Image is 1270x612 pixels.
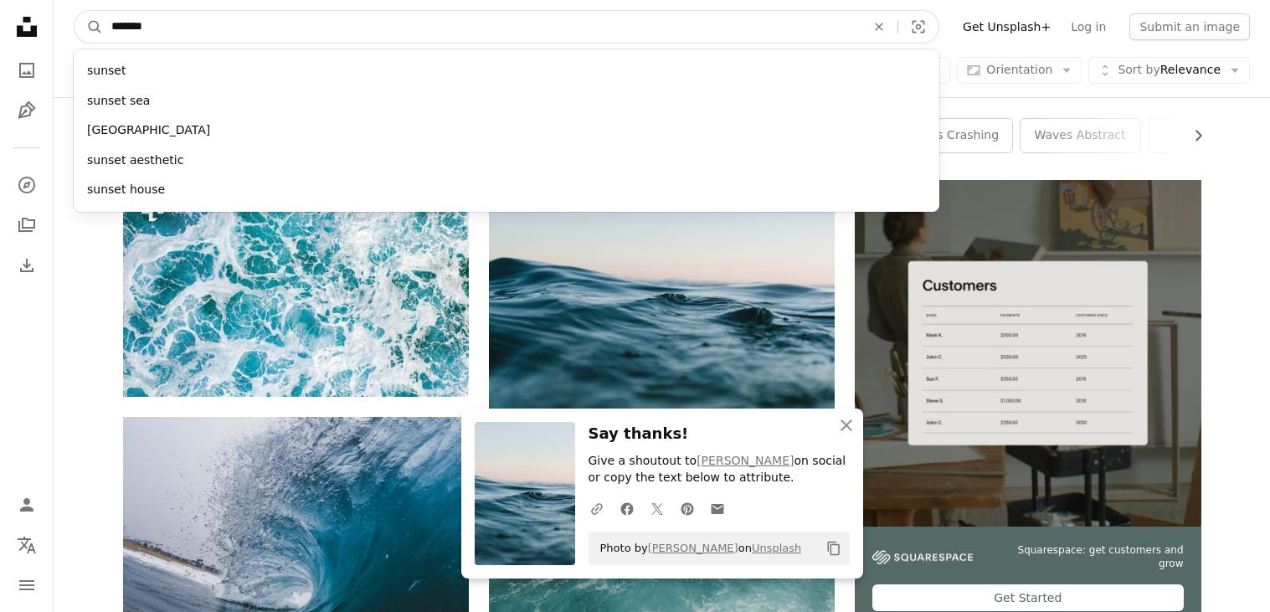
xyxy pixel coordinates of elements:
a: Explore [10,168,44,202]
a: Log in / Sign up [10,488,44,522]
a: an aerial view of a body of water [123,280,469,296]
a: Share on Facebook [612,491,642,525]
button: Sort byRelevance [1088,57,1250,84]
button: Copy to clipboard [820,534,848,563]
button: Clear [861,11,897,43]
button: Orientation [957,57,1082,84]
a: waves crashing [892,119,1012,152]
a: Illustrations [10,94,44,127]
div: Get Started [872,584,1183,611]
a: Get Unsplash+ [953,13,1061,40]
button: Language [10,528,44,562]
p: Give a shoutout to on social or copy the text below to attribute. [589,453,850,486]
div: sunset house [74,175,939,205]
img: an aerial view of a body of water [123,180,469,397]
a: [PERSON_NAME] [648,542,738,554]
a: Download History [10,249,44,282]
div: sunset sea [74,86,939,116]
span: Relevance [1118,62,1221,79]
button: Menu [10,568,44,602]
span: Photo by on [592,535,802,562]
div: sunset aesthetic [74,146,939,176]
a: Home — Unsplash [10,10,44,47]
form: Find visuals sitewide [74,10,939,44]
img: file-1747939376688-baf9a4a454ffimage [855,180,1201,526]
a: Log in [1061,13,1116,40]
button: scroll list to the right [1183,119,1201,152]
h3: Say thanks! [589,422,850,446]
div: [GEOGRAPHIC_DATA] [74,116,939,146]
img: body of water under sky [489,180,835,410]
span: Sort by [1118,63,1159,76]
a: Collections [10,208,44,242]
a: body of water under sky [489,287,835,302]
button: Submit an image [1129,13,1250,40]
a: surf [1149,119,1268,152]
button: Search Unsplash [75,11,103,43]
a: time-lapse photography of ocean waves [123,539,469,554]
a: Share over email [702,491,733,525]
div: sunset [74,56,939,86]
a: Photos [10,54,44,87]
a: Share on Twitter [642,491,672,525]
a: Share on Pinterest [672,491,702,525]
img: file-1747939142011-51e5cc87e3c9 [872,550,973,565]
span: Squarespace: get customers and grow [993,543,1183,572]
button: Visual search [898,11,938,43]
a: [PERSON_NAME] [697,454,794,467]
a: waves abstract [1021,119,1140,152]
a: Unsplash [752,542,801,554]
span: Orientation [986,63,1052,76]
